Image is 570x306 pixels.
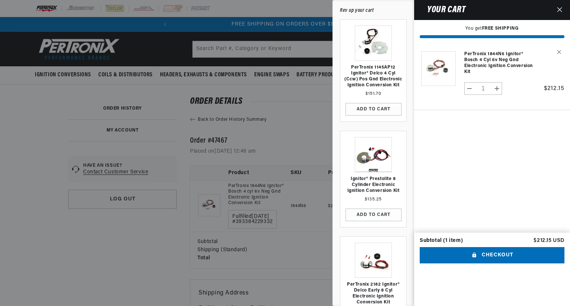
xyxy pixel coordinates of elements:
a: PerTronix 1844N6 Ignitor® Bosch 4 cyl 6v Neg Gnd Electronic Ignition Conversion Kit [464,51,538,75]
span: $212.15 [544,86,564,92]
p: You get [420,26,564,32]
input: Quantity for PerTronix 1844N6 Ignitor® Bosch 4 cyl 6v Neg Gnd Electronic Ignition Conversion Kit [475,82,492,95]
div: Subtotal (1 item) [420,238,463,243]
strong: FREE SHIPPING [482,26,519,31]
h2: Your cart [420,6,465,14]
p: $212.15 USD [534,238,564,243]
iframe: PayPal-paypal [420,273,564,289]
button: Checkout [420,247,564,264]
button: Remove PerTronix 1844N6 Ignitor® Bosch 4 cyl 6v Neg Gnd Electronic Ignition Conversion Kit [551,46,564,59]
